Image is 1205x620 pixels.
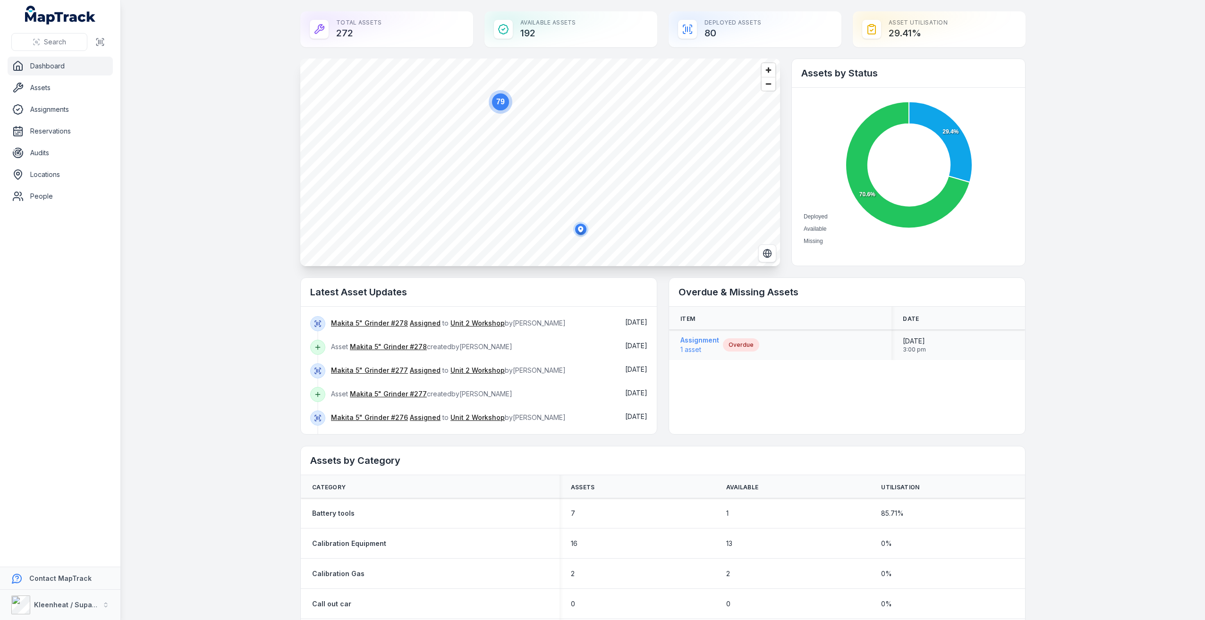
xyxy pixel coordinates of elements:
time: 10/09/2025, 10:48:54 am [625,342,647,350]
a: Calibration Gas [312,569,365,578]
a: People [8,187,113,206]
span: Category [312,484,346,491]
span: to by [PERSON_NAME] [331,413,566,421]
span: 85.71 % [881,509,904,518]
span: 13 [726,539,732,548]
span: to by [PERSON_NAME] [331,366,566,374]
a: Makita 5" Grinder #276 [331,413,408,422]
a: Audits [8,143,113,162]
button: Zoom out [762,77,775,91]
a: Makita 5" Grinder #277 [331,366,408,375]
a: Calibration Equipment [312,539,386,548]
span: Missing [804,238,823,244]
a: Call out car [312,599,351,609]
strong: Assignment [680,335,719,345]
span: [DATE] [625,412,647,420]
h2: Assets by Category [310,454,1016,467]
text: 79 [496,98,505,106]
button: Zoom in [762,63,775,77]
strong: Kleenheat / Supagas [34,601,104,609]
time: 26/11/2024, 3:00:00 pm [903,336,926,353]
button: Search [11,33,87,51]
span: [DATE] [625,318,647,326]
span: Available [804,226,826,232]
h2: Overdue & Missing Assets [679,285,1016,299]
span: 3:00 pm [903,346,926,353]
a: Assigned [410,413,441,422]
span: 0 [571,599,575,609]
h2: Latest Asset Updates [310,285,647,299]
strong: Contact MapTrack [29,574,92,582]
a: Unit 2 Workshop [450,413,505,422]
a: Makita 5" Grinder #277 [350,389,427,399]
a: Assigned [410,318,441,328]
span: 0 % [881,539,892,548]
span: [DATE] [625,342,647,350]
a: Locations [8,165,113,184]
span: 1 asset [680,345,719,354]
a: Makita 5" Grinder #278 [350,342,427,352]
span: [DATE] [625,389,647,397]
a: Assignments [8,100,113,119]
span: Asset created by [PERSON_NAME] [331,343,512,351]
a: Unit 2 Workshop [450,366,505,375]
a: Unit 2 Workshop [450,318,505,328]
span: 2 [726,569,730,578]
span: Assets [571,484,595,491]
span: 0 [726,599,730,609]
span: 0 % [881,599,892,609]
span: 16 [571,539,577,548]
span: Item [680,315,695,323]
button: Switch to Satellite View [758,244,776,262]
time: 10/09/2025, 10:53:14 am [625,318,647,326]
time: 10/09/2025, 9:40:42 am [625,412,647,420]
canvas: Map [300,59,780,266]
span: [DATE] [903,336,926,346]
span: Search [44,37,66,47]
a: Makita 5" Grinder #278 [331,318,408,328]
time: 10/09/2025, 10:16:47 am [625,389,647,397]
a: Dashboard [8,57,113,75]
div: Overdue [723,338,759,352]
span: 1 [726,509,729,518]
span: 0 % [881,569,892,578]
span: Deployed [804,213,828,220]
span: 2 [571,569,575,578]
span: Utilisation [881,484,919,491]
a: Reservations [8,122,113,141]
span: Available [726,484,759,491]
span: to by [PERSON_NAME] [331,319,566,327]
a: MapTrack [25,6,96,25]
a: Assigned [410,366,441,375]
span: Asset created by [PERSON_NAME] [331,390,512,398]
span: 7 [571,509,575,518]
a: Battery tools [312,509,355,518]
a: Assignment1 asset [680,335,719,354]
span: [DATE] [625,365,647,373]
span: Date [903,315,919,323]
time: 10/09/2025, 10:45:46 am [625,365,647,373]
a: Assets [8,78,113,97]
h2: Assets by Status [801,67,1016,80]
